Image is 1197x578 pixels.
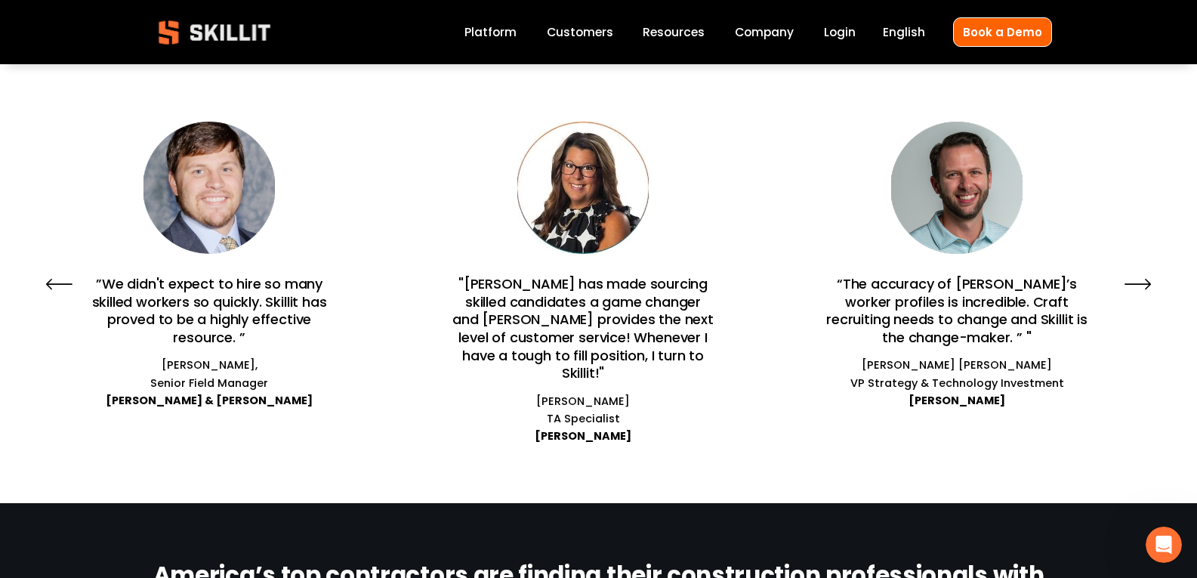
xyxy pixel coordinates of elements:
a: Platform [464,22,517,42]
span: Resources [643,23,705,41]
iframe: Intercom live chat [1146,527,1182,563]
a: folder dropdown [643,22,705,42]
a: Customers [547,22,613,42]
img: Skillit [146,10,283,55]
div: language picker [883,22,925,42]
button: Previous [36,261,82,307]
a: Company [735,22,794,42]
button: Next [1115,261,1161,307]
a: Login [824,22,856,42]
span: English [883,23,925,41]
a: Book a Demo [953,17,1052,47]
